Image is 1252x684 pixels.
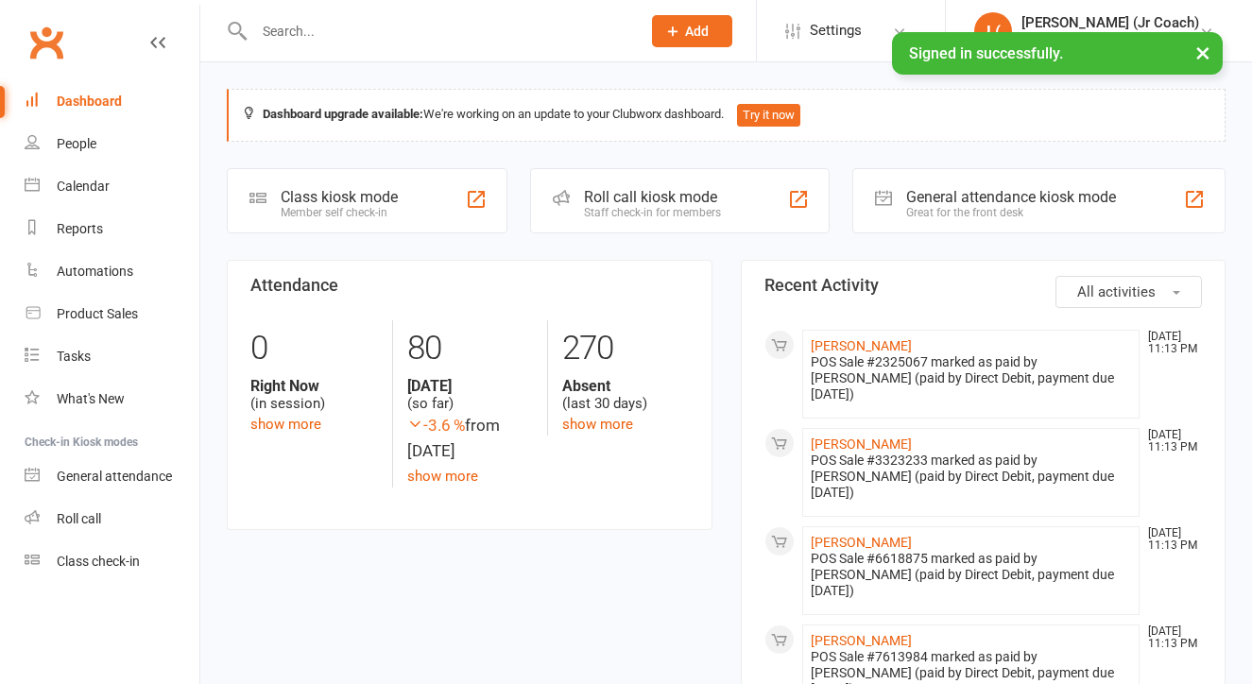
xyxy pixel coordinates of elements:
a: Roll call [25,498,199,540]
div: Dashboard [57,94,122,109]
div: L( [974,12,1012,50]
div: POS Sale #6618875 marked as paid by [PERSON_NAME] (paid by Direct Debit, payment due [DATE]) [811,551,1132,599]
div: (so far) [407,377,534,413]
div: POS Sale #2325067 marked as paid by [PERSON_NAME] (paid by Direct Debit, payment due [DATE]) [811,354,1132,402]
button: Add [652,15,732,47]
a: Reports [25,208,199,250]
a: [PERSON_NAME] [811,535,912,550]
time: [DATE] 11:13 PM [1139,429,1201,453]
strong: Right Now [250,377,378,395]
div: Automations [57,264,133,279]
div: (last 30 days) [562,377,689,413]
a: Dashboard [25,80,199,123]
a: [PERSON_NAME] [811,633,912,648]
time: [DATE] 11:13 PM [1139,331,1201,355]
a: Calendar [25,165,199,208]
div: (in session) [250,377,378,413]
h3: Recent Activity [764,276,1203,295]
div: POS Sale #3323233 marked as paid by [PERSON_NAME] (paid by Direct Debit, payment due [DATE]) [811,453,1132,501]
span: Settings [810,9,862,52]
div: Staff check-in for members [584,206,721,219]
div: We're working on an update to your Clubworx dashboard. [227,89,1226,142]
a: [PERSON_NAME] [811,338,912,353]
div: What's New [57,391,125,406]
a: Product Sales [25,293,199,335]
a: [PERSON_NAME] [811,436,912,452]
div: Product Sales [57,306,138,321]
div: from [DATE] [407,413,534,464]
span: Add [685,24,709,39]
div: Calendar [57,179,110,194]
a: show more [407,468,478,485]
div: Member self check-in [281,206,398,219]
div: People [57,136,96,151]
div: Tasks [57,349,91,364]
div: Coastal All-Stars [1021,31,1199,48]
span: Signed in successfully. [909,44,1063,62]
strong: Dashboard upgrade available: [263,107,423,121]
a: Clubworx [23,19,70,66]
strong: Absent [562,377,689,395]
div: Class check-in [57,554,140,569]
a: People [25,123,199,165]
time: [DATE] 11:13 PM [1139,527,1201,552]
div: 0 [250,320,378,377]
a: show more [250,416,321,433]
button: × [1186,32,1220,73]
button: Try it now [737,104,800,127]
div: Reports [57,221,103,236]
span: -3.6 % [407,416,465,435]
a: Class kiosk mode [25,540,199,583]
time: [DATE] 11:13 PM [1139,625,1201,650]
h3: Attendance [250,276,689,295]
a: What's New [25,378,199,420]
div: [PERSON_NAME] (Jr Coach) [1021,14,1199,31]
button: All activities [1055,276,1202,308]
div: General attendance [57,469,172,484]
a: Automations [25,250,199,293]
input: Search... [249,18,627,44]
div: 80 [407,320,534,377]
div: 270 [562,320,689,377]
div: Great for the front desk [906,206,1116,219]
strong: [DATE] [407,377,534,395]
a: Tasks [25,335,199,378]
a: General attendance kiosk mode [25,455,199,498]
div: General attendance kiosk mode [906,188,1116,206]
div: Roll call [57,511,101,526]
span: All activities [1077,283,1156,300]
a: show more [562,416,633,433]
div: Class kiosk mode [281,188,398,206]
div: Roll call kiosk mode [584,188,721,206]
